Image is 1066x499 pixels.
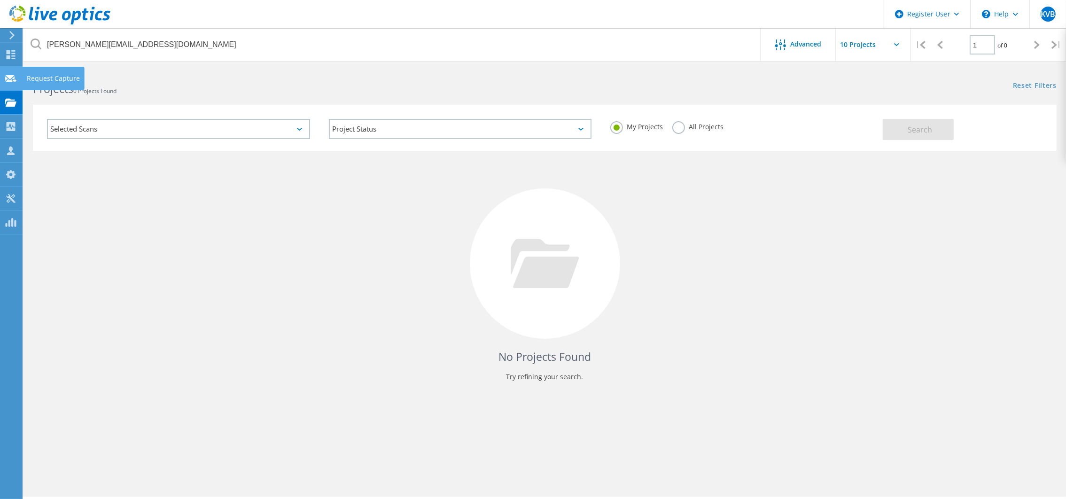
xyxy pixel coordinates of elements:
[610,121,663,130] label: My Projects
[42,369,1047,384] p: Try refining your search.
[1047,28,1066,62] div: |
[982,10,990,18] svg: \n
[672,121,724,130] label: All Projects
[911,28,930,62] div: |
[23,28,761,61] input: Search projects by name, owner, ID, company, etc
[27,75,80,82] div: Request Capture
[997,41,1007,49] span: of 0
[1041,10,1055,18] span: KVB
[47,119,310,139] div: Selected Scans
[329,119,592,139] div: Project Status
[1013,82,1057,90] a: Reset Filters
[883,119,954,140] button: Search
[9,20,110,26] a: Live Optics Dashboard
[42,349,1047,365] h4: No Projects Found
[791,41,822,47] span: Advanced
[73,87,117,95] span: 0 Projects Found
[908,125,933,135] span: Search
